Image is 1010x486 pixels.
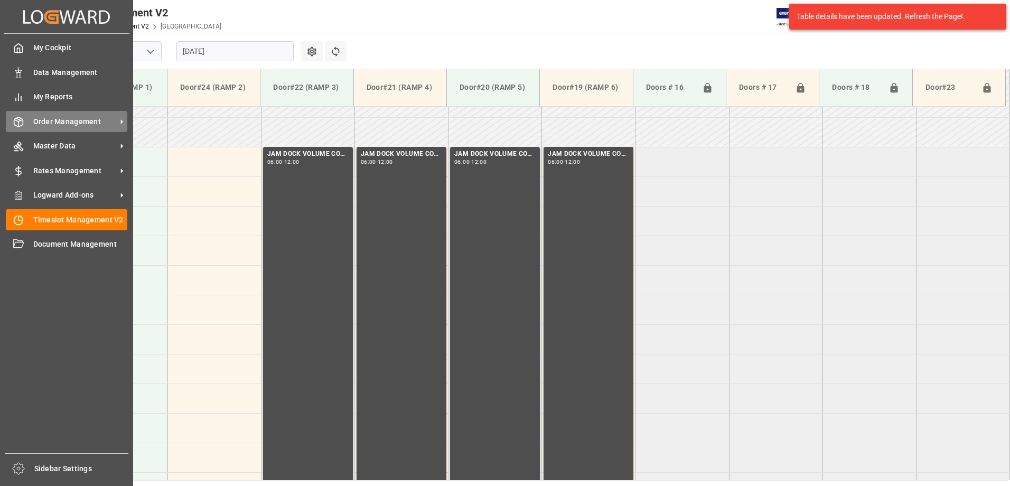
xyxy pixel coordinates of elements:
[269,78,344,97] div: Door#22 (RAMP 3)
[283,160,284,164] div: -
[34,463,129,474] span: Sidebar Settings
[46,5,221,21] div: Timeslot Management V2
[362,78,438,97] div: Door#21 (RAMP 4)
[642,78,698,98] div: Doors # 16
[361,160,376,164] div: 06:00
[33,91,128,102] span: My Reports
[33,190,117,201] span: Logward Add-ons
[470,160,471,164] div: -
[454,149,536,160] div: JAM DOCK VOLUME CONTROL
[376,160,378,164] div: -
[33,141,117,152] span: Master Data
[267,149,349,160] div: JAM DOCK VOLUME CONTROL
[471,160,487,164] div: 12:00
[142,43,158,60] button: open menu
[361,149,442,160] div: JAM DOCK VOLUME CONTROL
[176,78,251,97] div: Door#24 (RAMP 2)
[563,160,565,164] div: -
[33,67,128,78] span: Data Management
[828,78,884,98] div: Doors # 18
[921,78,977,98] div: Door#23
[777,8,813,26] img: Exertis%20JAM%20-%20Email%20Logo.jpg_1722504956.jpg
[33,116,117,127] span: Order Management
[176,41,294,61] input: DD.MM.YYYY
[735,78,791,98] div: Doors # 17
[267,160,283,164] div: 06:00
[33,239,128,250] span: Document Management
[33,165,117,176] span: Rates Management
[6,234,127,255] a: Document Management
[6,87,127,107] a: My Reports
[454,160,470,164] div: 06:00
[455,78,531,97] div: Door#20 (RAMP 5)
[33,42,128,53] span: My Cockpit
[6,209,127,230] a: Timeslot Management V2
[33,214,128,226] span: Timeslot Management V2
[548,160,563,164] div: 06:00
[6,38,127,58] a: My Cockpit
[565,160,580,164] div: 12:00
[378,160,393,164] div: 12:00
[6,62,127,82] a: Data Management
[548,149,629,160] div: JAM DOCK VOLUME CONTROL
[284,160,300,164] div: 12:00
[548,78,624,97] div: Door#19 (RAMP 6)
[797,11,991,22] div: Table details have been updated. Refresh the Page!.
